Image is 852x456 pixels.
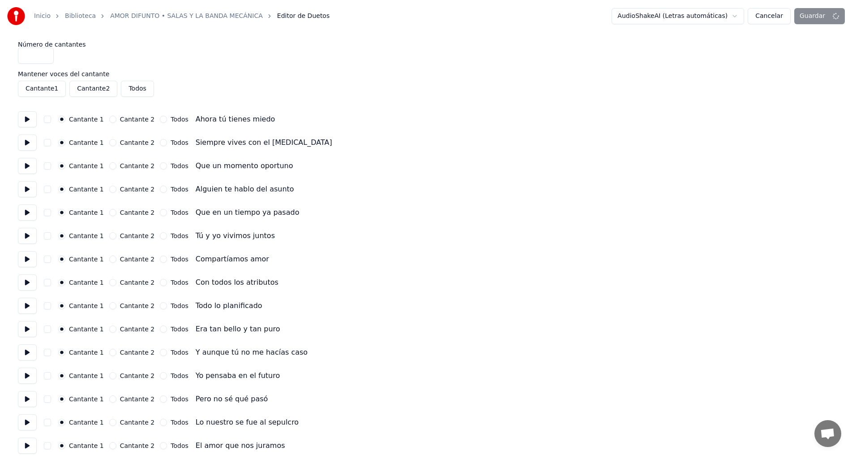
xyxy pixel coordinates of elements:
[69,396,104,402] label: Cantante 1
[69,279,104,286] label: Cantante 1
[69,419,104,426] label: Cantante 1
[18,81,66,97] button: Cantante1
[120,233,155,239] label: Cantante 2
[171,209,188,216] label: Todos
[120,419,155,426] label: Cantante 2
[69,349,104,356] label: Cantante 1
[196,184,294,195] div: Alguien te hablo del asunto
[196,440,285,451] div: El amor que nos juramos
[196,417,299,428] div: Lo nuestro se fue al sepulcro
[69,116,104,122] label: Cantante 1
[120,279,155,286] label: Cantante 2
[171,139,188,146] label: Todos
[69,186,104,192] label: Cantante 1
[196,114,275,125] div: Ahora tú tienes miedo
[196,137,332,148] div: Siempre vives con el [MEDICAL_DATA]
[171,279,188,286] label: Todos
[277,12,330,21] span: Editor de Duetos
[814,420,841,447] a: Open chat
[18,71,834,77] label: Mantener voces del cantante
[196,347,308,358] div: Y aunque tú no me hacías caso
[120,186,155,192] label: Cantante 2
[69,443,104,449] label: Cantante 1
[171,443,188,449] label: Todos
[120,443,155,449] label: Cantante 2
[120,326,155,332] label: Cantante 2
[196,230,275,241] div: Tú y yo vivimos juntos
[69,139,104,146] label: Cantante 1
[171,303,188,309] label: Todos
[69,373,104,379] label: Cantante 1
[34,12,330,21] nav: breadcrumb
[171,373,188,379] label: Todos
[120,396,155,402] label: Cantante 2
[171,326,188,332] label: Todos
[18,41,834,48] label: Número de cantantes
[196,277,278,288] div: Con todos los atributos
[171,419,188,426] label: Todos
[120,303,155,309] label: Cantante 2
[171,256,188,262] label: Todos
[69,81,117,97] button: Cantante2
[196,370,280,381] div: Yo pensaba en el futuro
[171,349,188,356] label: Todos
[196,300,262,311] div: Todo lo planificado
[196,324,280,334] div: Era tan bello y tan puro
[120,139,155,146] label: Cantante 2
[748,8,791,24] button: Cancelar
[121,81,154,97] button: Todos
[7,7,25,25] img: youka
[171,186,188,192] label: Todos
[69,303,104,309] label: Cantante 1
[171,116,188,122] label: Todos
[120,163,155,169] label: Cantante 2
[120,116,155,122] label: Cantante 2
[69,163,104,169] label: Cantante 1
[120,256,155,262] label: Cantante 2
[196,207,300,218] div: Que en un tiempo ya pasado
[120,349,155,356] label: Cantante 2
[196,161,293,171] div: Que un momento oportuno
[171,163,188,169] label: Todos
[171,396,188,402] label: Todos
[69,326,104,332] label: Cantante 1
[120,373,155,379] label: Cantante 2
[120,209,155,216] label: Cantante 2
[196,254,269,265] div: Compartíamos amor
[65,12,96,21] a: Biblioteca
[34,12,51,21] a: Inicio
[69,233,104,239] label: Cantante 1
[196,394,268,404] div: Pero no sé qué pasó
[69,256,104,262] label: Cantante 1
[171,233,188,239] label: Todos
[110,12,263,21] a: AMOR DIFUNTO • SALAS Y LA BANDA MECÁNICA
[69,209,104,216] label: Cantante 1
